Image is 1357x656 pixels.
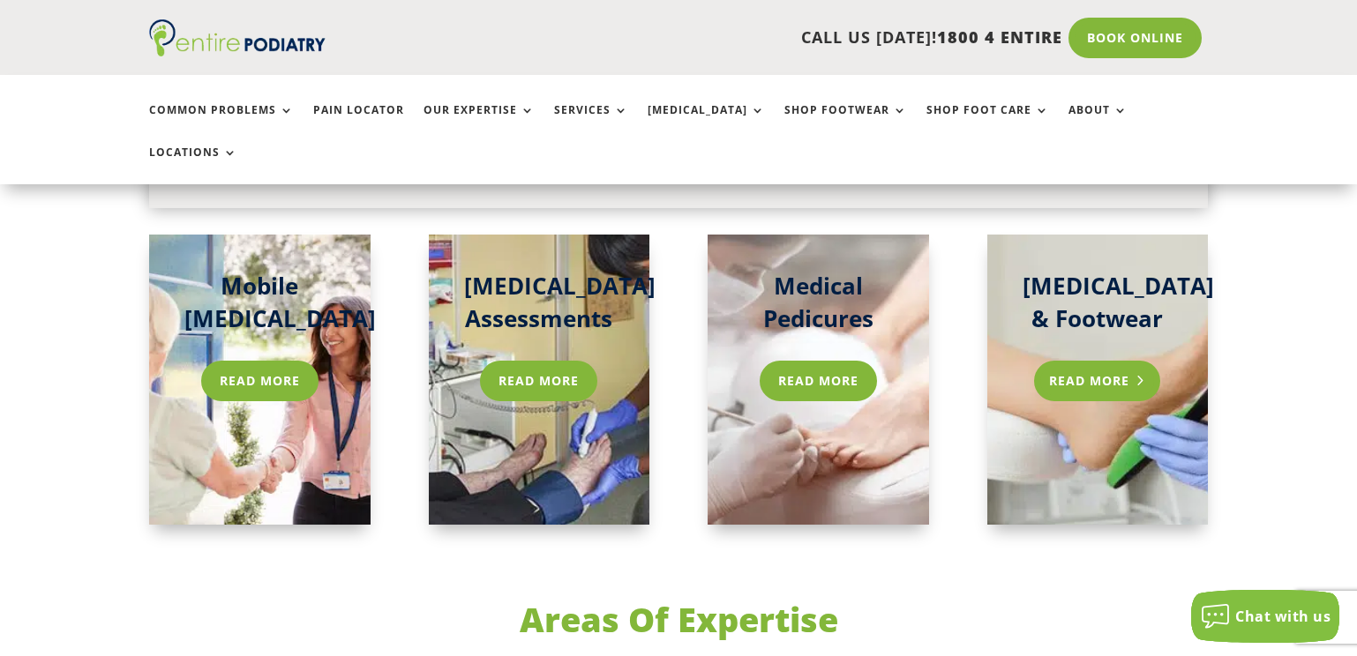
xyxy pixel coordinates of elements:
[149,19,326,56] img: logo (1)
[1023,270,1173,343] h3: [MEDICAL_DATA] & Footwear
[480,361,597,401] a: Read more
[648,104,765,142] a: [MEDICAL_DATA]
[1068,104,1128,142] a: About
[424,104,535,142] a: Our Expertise
[760,361,877,401] a: Read more
[1191,590,1339,643] button: Chat with us
[554,104,628,142] a: Services
[149,596,1208,652] h2: Areas Of Expertise
[1068,18,1202,58] a: Book Online
[784,104,907,142] a: Shop Footwear
[464,270,615,343] h3: [MEDICAL_DATA] Assessments
[1034,361,1160,401] a: Read More
[149,42,326,60] a: Entire Podiatry
[926,104,1049,142] a: Shop Foot Care
[184,270,335,343] h3: Mobile [MEDICAL_DATA]
[937,26,1062,48] span: 1800 4 ENTIRE
[1235,607,1331,626] span: Chat with us
[394,26,1062,49] p: CALL US [DATE]!
[313,104,404,142] a: Pain Locator
[201,361,319,401] a: Read more
[149,146,237,184] a: Locations
[743,270,894,343] h3: Medical Pedicures
[149,104,294,142] a: Common Problems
